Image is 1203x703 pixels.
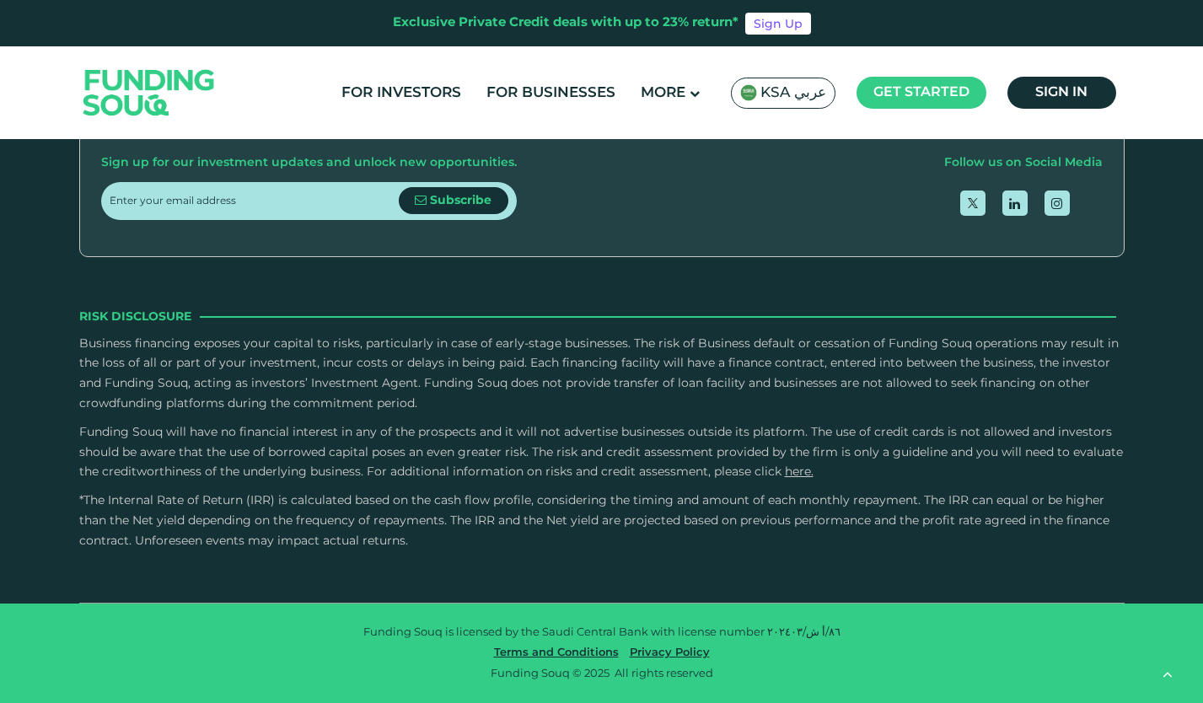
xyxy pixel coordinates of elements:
[67,50,232,135] img: Logo
[79,491,1125,551] p: *The Internal Rate of Return (IRR) is calculated based on the cash flow profile, considering the ...
[641,86,685,100] span: More
[960,191,985,216] a: open Twitter
[79,308,191,326] span: Risk Disclosure
[584,668,610,679] span: 2025
[760,83,826,103] span: KSA عربي
[110,182,399,220] input: Enter your email address
[968,198,978,208] img: twitter
[491,668,582,679] span: Funding Souq ©
[615,668,713,679] span: All rights reserved
[944,153,1103,174] div: Follow us on Social Media
[785,466,814,478] a: here.
[873,86,969,99] span: Get started
[626,647,714,658] a: Privacy Policy
[79,335,1125,415] p: Business financing exposes your capital to risks, particularly in case of early-stage businesses....
[1007,77,1116,109] a: Sign in
[92,625,1112,641] p: Funding Souq is licensed by the Saudi Central Bank with license number ٨٦/أ ش/٢٠٢٤٠٣
[79,427,1123,479] span: Funding Souq will have no financial interest in any of the prospects and it will not advertise bu...
[490,647,623,658] a: Terms and Conditions
[745,13,811,35] a: Sign Up
[1045,191,1070,216] a: open Instagram
[1148,657,1186,695] button: back
[337,79,465,107] a: For Investors
[393,13,738,33] div: Exclusive Private Credit deals with up to 23% return*
[740,84,757,101] img: SA Flag
[101,153,517,174] div: Sign up for our investment updates and unlock new opportunities.
[482,79,620,107] a: For Businesses
[430,195,491,207] span: Subscribe
[1002,191,1028,216] a: open Linkedin
[399,187,508,214] button: Subscribe
[1035,86,1088,99] span: Sign in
